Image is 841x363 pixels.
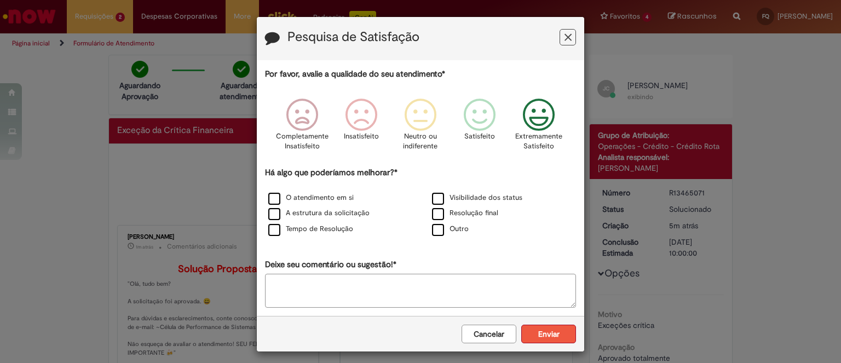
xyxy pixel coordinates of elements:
p: Insatisfeito [344,131,379,142]
label: Tempo de Resolução [268,224,353,234]
label: Por favor, avalie a qualidade do seu atendimento* [265,68,445,80]
p: Satisfeito [464,131,495,142]
div: Há algo que poderíamos melhorar?* [265,167,576,238]
label: O atendimento em si [268,193,354,203]
div: Completamente Insatisfeito [274,90,330,165]
label: Pesquisa de Satisfação [287,30,419,44]
button: Enviar [521,325,576,343]
label: A estrutura da solicitação [268,208,370,218]
label: Outro [432,224,469,234]
label: Deixe seu comentário ou sugestão!* [265,259,396,270]
label: Resolução final [432,208,498,218]
button: Cancelar [462,325,516,343]
div: Extremamente Satisfeito [511,90,567,165]
div: Neutro ou indiferente [393,90,448,165]
div: Satisfeito [452,90,508,165]
p: Extremamente Satisfeito [515,131,562,152]
p: Completamente Insatisfeito [276,131,329,152]
div: Insatisfeito [333,90,389,165]
label: Visibilidade dos status [432,193,522,203]
p: Neutro ou indiferente [401,131,440,152]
